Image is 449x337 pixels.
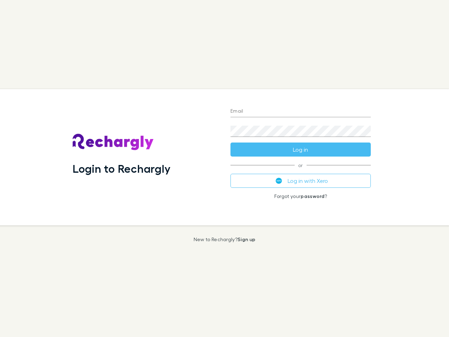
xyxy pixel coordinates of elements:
a: Sign up [237,236,255,242]
img: Rechargly's Logo [73,134,154,151]
h1: Login to Rechargly [73,162,170,175]
a: password [301,193,324,199]
button: Log in with Xero [230,174,371,188]
img: Xero's logo [276,178,282,184]
p: Forgot your ? [230,193,371,199]
button: Log in [230,143,371,157]
p: New to Rechargly? [194,237,256,242]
